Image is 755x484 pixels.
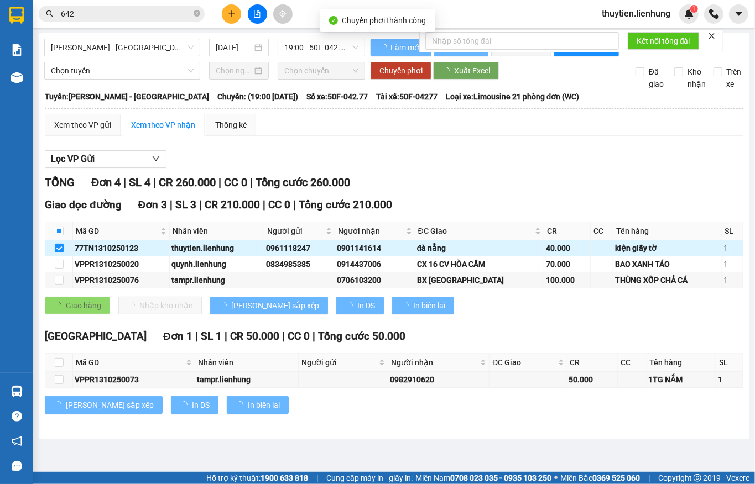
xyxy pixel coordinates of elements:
div: 1 [724,274,741,286]
span: file-add [253,10,261,18]
span: ĐC Giao [418,225,533,237]
button: [PERSON_NAME] sắp xếp [45,396,163,414]
div: CX 16 CV HÒA CẦM [417,258,542,270]
div: 0982910620 [390,373,487,386]
span: In DS [192,399,210,411]
button: Kết nối tổng đài [628,32,699,50]
div: 0901141614 [337,242,413,254]
div: 0961118247 [266,242,333,254]
th: Nhân viên [170,222,264,240]
div: 77TN1310250123 [75,242,168,254]
span: Tổng cước 210.000 [299,198,392,211]
span: thuytien.lienhung [593,7,679,20]
div: quynh.lienhung [171,258,262,270]
div: 1 [724,242,741,254]
span: notification [12,436,22,446]
img: phone-icon [709,9,719,19]
div: thuytien.lienhung [171,242,262,254]
th: CR [567,354,618,372]
button: In DS [171,396,218,414]
span: check-circle [329,16,338,25]
span: | [282,330,285,343]
span: TỔNG [45,176,75,189]
div: Xem theo VP gửi [54,119,111,131]
button: Xuất Excel [433,62,499,80]
button: caret-down [729,4,748,24]
span: plus [228,10,236,18]
th: Tên hàng [613,222,722,240]
span: loading [442,67,454,75]
span: loading [236,401,248,409]
span: loading [219,302,231,309]
span: Tài xế: 50F-04277 [376,91,438,103]
button: In DS [336,297,384,314]
span: | [313,330,315,343]
div: 1TG NẮM [649,373,715,386]
span: caret-down [734,9,744,19]
span: CR 50.000 [230,330,279,343]
span: Người nhận [391,356,478,369]
span: Tổng cước 260.000 [256,176,350,189]
span: loading [180,401,192,409]
span: Trên xe [722,66,746,90]
span: | [123,176,126,189]
span: SL 3 [175,198,196,211]
div: BX [GEOGRAPHIC_DATA] [417,274,542,286]
th: CC [591,222,613,240]
span: | [648,472,650,484]
div: 50.000 [569,373,616,386]
div: THÙNG XỐP CHẢ CÁ [615,274,720,286]
td: 77TN1310250123 [73,240,170,256]
span: [PERSON_NAME] sắp xếp [231,299,319,312]
div: 1 [718,373,741,386]
span: Loại xe: Limousine 21 phòng đơn (WC) [446,91,580,103]
td: VPPR1310250073 [73,372,195,388]
span: Miền Bắc [560,472,640,484]
span: Đơn 1 [163,330,192,343]
input: Nhập số tổng đài [425,32,619,50]
span: | [263,198,265,211]
span: loading [379,44,389,51]
span: Tổng cước 50.000 [318,330,405,343]
span: SL 4 [129,176,150,189]
span: aim [279,10,287,18]
button: aim [273,4,293,24]
div: BAO XANH TÁO [615,258,720,270]
span: | [316,472,318,484]
span: CC 0 [268,198,290,211]
div: VPPR1310250076 [75,274,168,286]
button: file-add [248,4,267,24]
span: Mã GD [76,225,158,237]
button: In biên lai [227,396,289,414]
button: Nhập kho nhận [118,297,202,314]
span: Đã giao [644,66,668,90]
div: 40.000 [546,242,589,254]
div: 0834985385 [266,258,333,270]
img: warehouse-icon [11,386,23,397]
span: search [46,10,54,18]
span: Người gửi [267,225,324,237]
span: In biên lai [413,299,445,312]
div: VPPR1310250073 [75,373,193,386]
button: [PERSON_NAME] sắp xếp [210,297,328,314]
strong: 0708 023 035 - 0935 103 250 [450,474,551,482]
span: | [293,198,296,211]
th: CR [544,222,591,240]
img: icon-new-feature [684,9,694,19]
strong: 0369 525 060 [592,474,640,482]
span: Đơn 3 [138,198,168,211]
span: loading [54,401,66,409]
span: Chuyến: (19:00 [DATE]) [217,91,298,103]
button: Làm mới [371,39,431,56]
div: VPPR1310250020 [75,258,168,270]
span: Người gửi [301,356,377,369]
span: 1 [692,5,696,13]
span: | [225,330,227,343]
span: In DS [357,299,375,312]
div: 70.000 [546,258,589,270]
span: Lọc VP Gửi [51,152,95,166]
div: đà nẳng [417,242,542,254]
span: close-circle [194,10,200,17]
span: | [170,198,173,211]
button: Giao hàng [45,297,110,314]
